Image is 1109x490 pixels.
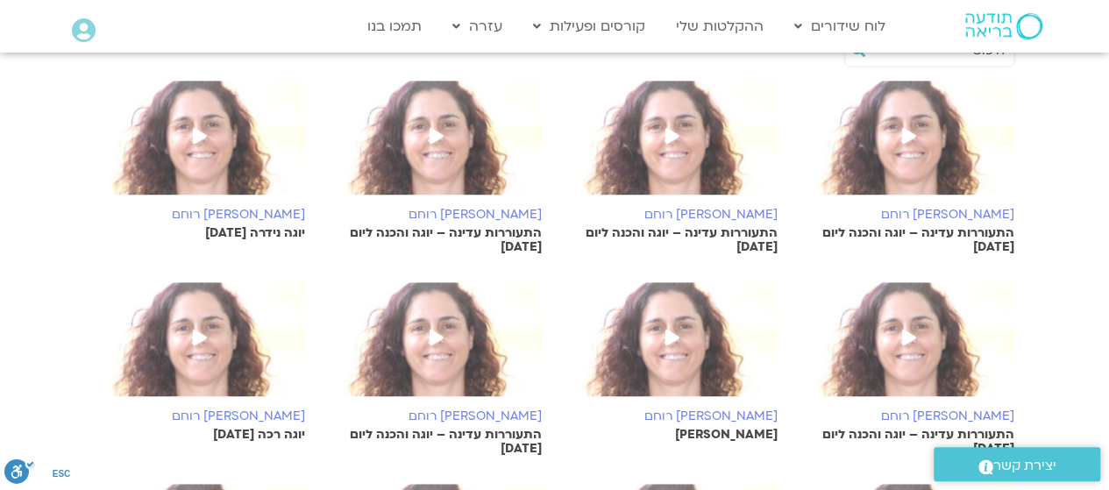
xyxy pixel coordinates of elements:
[524,10,654,43] a: קורסים ופעילות
[96,428,306,442] p: יוגה רכה [DATE]
[96,282,306,414] img: Screen-Shot-2023-02-12-at-13.46.54.png
[359,10,430,43] a: תמכו בנו
[568,226,778,254] p: התעוררות עדינה – יוגה והכנה ליום [DATE]
[934,447,1100,481] a: יצירת קשר
[804,282,1014,414] img: Screen-Shot-2023-02-12-at-13.46.54.png
[96,282,306,442] a: [PERSON_NAME] רוחם יוגה רכה [DATE]
[331,208,542,222] h6: [PERSON_NAME] רוחם
[804,208,1014,222] h6: [PERSON_NAME] רוחם
[568,409,778,423] h6: [PERSON_NAME] רוחם
[568,282,778,414] img: Screen-Shot-2023-02-12-at-13.46.54.png
[804,226,1014,254] p: התעוררות עדינה – יוגה והכנה ליום [DATE]
[993,454,1056,478] span: יצירת קשר
[804,81,1014,254] a: [PERSON_NAME] רוחם התעוררות עדינה – יוגה והכנה ליום [DATE]
[444,10,511,43] a: עזרה
[804,81,1014,212] img: Screen-Shot-2023-02-12-at-13.46.54.png
[96,409,306,423] h6: [PERSON_NAME] רוחם
[786,10,894,43] a: לוח שידורים
[331,428,542,456] p: התעוררות עדינה – יוגה והכנה ליום [DATE]
[568,81,778,212] img: Screen-Shot-2023-02-12-at-13.46.54.png
[331,226,542,254] p: התעוררות עדינה – יוגה והכנה ליום [DATE]
[331,282,542,414] img: Screen-Shot-2023-02-12-at-13.46.54.png
[568,81,778,254] a: [PERSON_NAME] רוחם התעוררות עדינה – יוגה והכנה ליום [DATE]
[96,81,306,240] a: [PERSON_NAME] רוחם יוגה נידרה [DATE]
[804,428,1014,456] p: התעוררות עדינה – יוגה והכנה ליום [DATE]
[568,428,778,442] p: [PERSON_NAME]
[96,208,306,222] h6: [PERSON_NAME] רוחם
[965,13,1042,39] img: תודעה בריאה
[568,282,778,442] a: [PERSON_NAME] רוחם [PERSON_NAME]
[331,81,542,212] img: Screen-Shot-2023-02-12-at-13.46.54.png
[804,282,1014,456] a: [PERSON_NAME] רוחם התעוררות עדינה – יוגה והכנה ליום [DATE]
[804,409,1014,423] h6: [PERSON_NAME] רוחם
[331,81,542,254] a: [PERSON_NAME] רוחם התעוררות עדינה – יוגה והכנה ליום [DATE]
[568,208,778,222] h6: [PERSON_NAME] רוחם
[667,10,772,43] a: ההקלטות שלי
[96,81,306,212] img: Screen-Shot-2023-02-12-at-13.46.54.png
[96,226,306,240] p: יוגה נידרה [DATE]
[331,282,542,456] a: [PERSON_NAME] רוחם התעוררות עדינה – יוגה והכנה ליום [DATE]
[331,409,542,423] h6: [PERSON_NAME] רוחם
